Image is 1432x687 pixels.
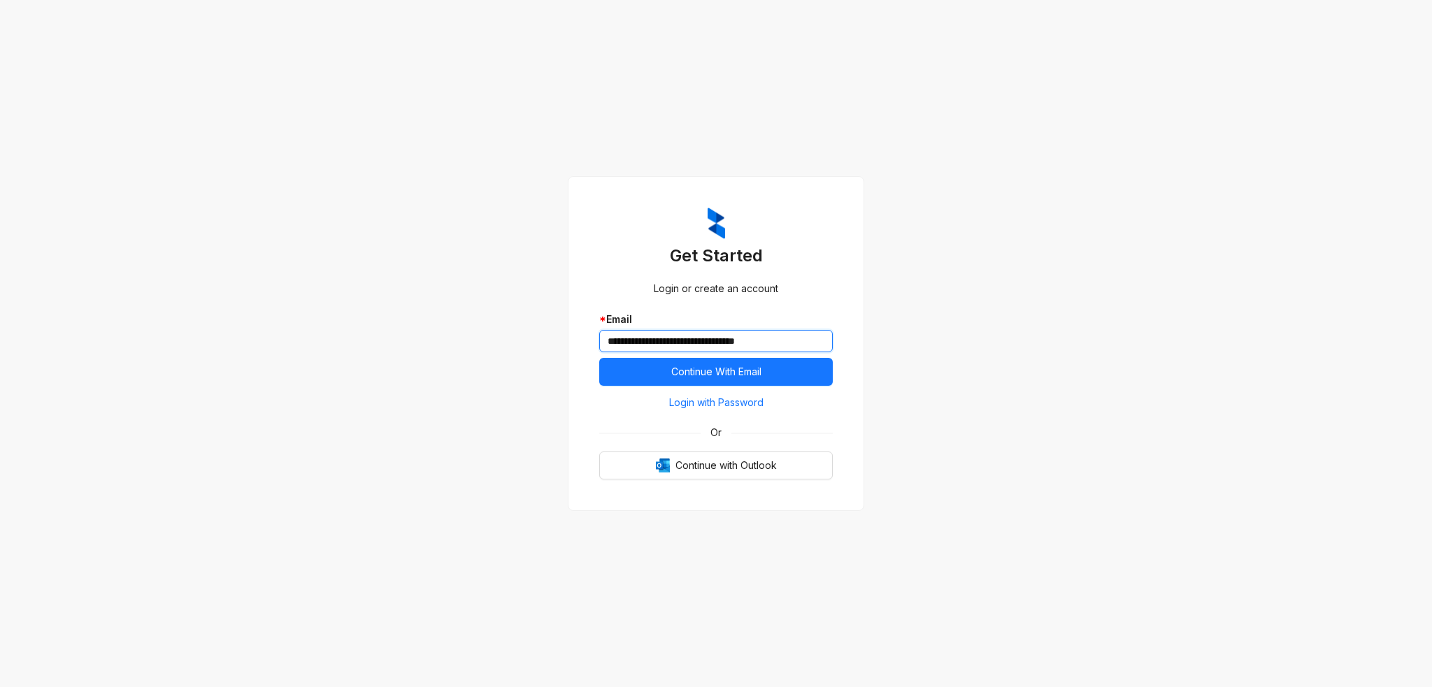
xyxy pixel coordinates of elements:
[656,458,670,472] img: Outlook
[671,364,761,379] span: Continue With Email
[599,451,833,479] button: OutlookContinue with Outlook
[599,358,833,386] button: Continue With Email
[599,245,833,267] h3: Get Started
[599,281,833,296] div: Login or create an account
[599,312,833,327] div: Email
[701,425,731,440] span: Or
[599,391,833,414] button: Login with Password
[675,458,777,473] span: Continue with Outlook
[669,395,764,410] span: Login with Password
[708,208,725,240] img: ZumaIcon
